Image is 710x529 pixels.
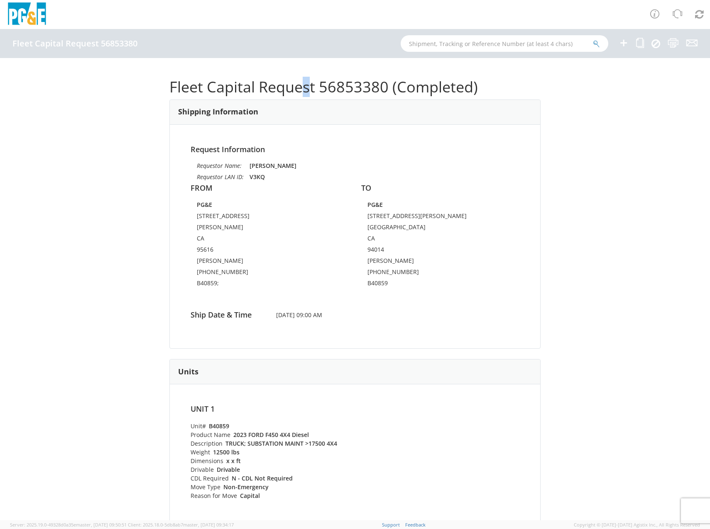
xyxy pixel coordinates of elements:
strong: x x ft [226,457,241,465]
h3: Shipping Information [178,108,258,116]
li: Reason for Move [191,491,351,500]
td: [GEOGRAPHIC_DATA] [367,223,513,234]
td: CA [197,234,314,245]
a: Support [382,522,400,528]
strong: Drivable [217,466,240,473]
h4: FROM [191,184,349,192]
span: master, [DATE] 09:50:51 [76,522,127,528]
h3: Units [178,368,198,376]
span: Copyright © [DATE]-[DATE] Agistix Inc., All Rights Reserved [574,522,700,528]
h1: Fleet Capital Request 56853380 (Completed) [169,79,541,95]
strong: PG&E [367,201,383,209]
td: 95616 [197,245,314,257]
td: B40859; [197,279,314,290]
li: Move Type [191,483,351,491]
strong: TRUCK; SUBSTATION MAINT >17500 4X4 [225,439,337,447]
td: B40859 [367,279,513,290]
strong: Capital [240,492,260,500]
img: pge-logo-06675f144f4cfa6a6814.png [6,2,48,27]
strong: N - CDL Not Required [232,474,293,482]
li: Weight [191,448,351,456]
td: [PERSON_NAME] [367,257,513,268]
h4: Request Information [191,146,519,154]
i: Requestor Name: [197,162,242,170]
span: master, [DATE] 09:34:17 [183,522,234,528]
i: Requestor LAN ID: [197,173,244,181]
h4: Fleet Capital Request 56853380 [12,39,137,48]
strong: PG&E [197,201,212,209]
li: CDL Required [191,474,351,483]
td: [PHONE_NUMBER] [197,268,314,279]
strong: V3KQ [250,173,265,181]
td: [PERSON_NAME] [197,223,314,234]
td: CA [367,234,513,245]
strong: 12500 lbs [213,448,240,456]
span: Client: 2025.18.0-5db8ab7 [128,522,234,528]
span: [DATE] 09:00 AM [270,311,441,319]
li: Unit# [191,422,351,430]
strong: Non-Emergency [223,483,269,491]
td: [STREET_ADDRESS] [197,212,314,223]
li: Product Name [191,430,351,439]
span: Server: 2025.19.0-49328d0a35e [10,522,127,528]
h4: Unit 1 [191,405,351,413]
strong: 2023 FORD F450 4X4 Diesel [233,431,309,439]
li: Description [191,439,351,448]
li: Dimensions [191,456,351,465]
h4: Ship Date & Time [184,311,270,319]
strong: B40859 [209,422,229,430]
li: Drivable [191,465,351,474]
input: Shipment, Tracking or Reference Number (at least 4 chars) [401,35,608,52]
a: Feedback [405,522,426,528]
strong: [PERSON_NAME] [250,162,296,170]
td: 94014 [367,245,513,257]
td: [PHONE_NUMBER] [367,268,513,279]
h4: TO [361,184,519,192]
td: [STREET_ADDRESS][PERSON_NAME] [367,212,513,223]
td: [PERSON_NAME] [197,257,314,268]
